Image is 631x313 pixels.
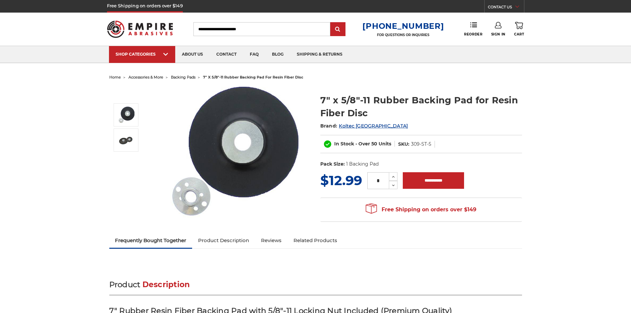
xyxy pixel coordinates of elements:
[514,32,524,36] span: Cart
[379,141,391,147] span: Units
[116,52,169,57] div: SHOP CATEGORIES
[265,46,290,63] a: blog
[320,172,362,188] span: $12.99
[464,22,482,36] a: Reorder
[166,87,298,219] img: 7" Resin Fiber Rubber Backing Pad 5/8-11 nut
[514,22,524,36] a: Cart
[320,161,345,168] dt: Pack Size:
[362,33,444,37] p: FOR QUESTIONS OR INQUIRIES
[288,233,343,248] a: Related Products
[129,75,163,79] a: accessories & more
[107,16,173,42] img: Empire Abrasives
[290,46,349,63] a: shipping & returns
[334,141,354,147] span: In Stock
[464,32,482,36] span: Reorder
[366,203,476,216] span: Free Shipping on orders over $149
[411,141,431,148] dd: 309-ST-5
[398,141,409,148] dt: SKU:
[243,46,265,63] a: faq
[371,141,377,147] span: 50
[355,141,370,147] span: - Over
[171,75,195,79] a: backing pads
[320,94,522,120] h1: 7" x 5/8"-11 Rubber Backing Pad for Resin Fiber Disc
[331,23,344,36] input: Submit
[109,233,192,248] a: Frequently Bought Together
[109,280,140,289] span: Product
[210,46,243,63] a: contact
[339,123,408,129] a: Koltec [GEOGRAPHIC_DATA]
[362,21,444,31] a: [PHONE_NUMBER]
[346,161,379,168] dd: 1 Backing Pad
[491,32,505,36] span: Sign In
[320,123,338,129] span: Brand:
[255,233,288,248] a: Reviews
[488,3,524,13] a: CONTACT US
[118,132,134,148] img: 7" x 5/8"-11 Rubber Backing Pad for Resin Fiber Disc
[118,107,134,123] img: 7" Resin Fiber Rubber Backing Pad 5/8-11 nut
[203,75,303,79] span: 7" x 5/8"-11 rubber backing pad for resin fiber disc
[142,280,190,289] span: Description
[192,233,255,248] a: Product Description
[109,75,121,79] a: home
[175,46,210,63] a: about us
